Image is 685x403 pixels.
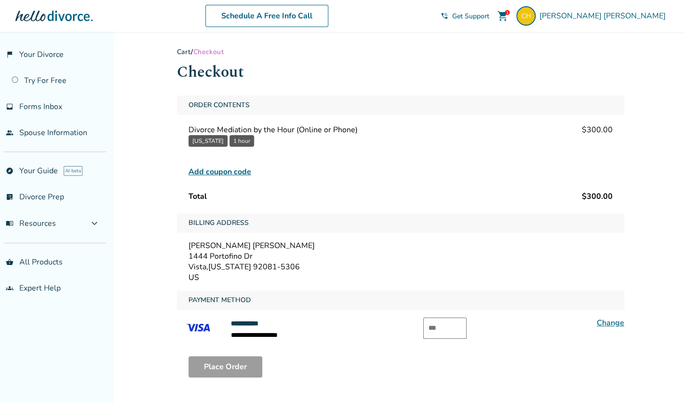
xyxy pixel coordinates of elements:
[6,167,13,175] span: explore
[177,318,219,338] img: VISA
[185,96,254,115] span: Order Contents
[516,6,536,26] img: carrie.rau@gmail.com
[6,220,13,227] span: menu_book
[6,218,56,229] span: Resources
[497,10,509,22] span: shopping_cart
[6,103,13,111] span: inbox
[188,135,228,147] button: [US_STATE]
[64,166,82,176] span: AI beta
[6,129,13,137] span: people
[185,213,253,233] span: Billing Address
[188,240,613,251] div: [PERSON_NAME] [PERSON_NAME]
[597,318,624,328] a: Change
[441,12,489,21] a: phone_in_talkGet Support
[229,135,254,147] button: 1 hour
[188,125,358,135] span: Divorce Mediation by the Hour (Online or Phone)
[205,5,328,27] a: Schedule A Free Info Call
[185,291,255,310] span: Payment Method
[505,10,510,15] div: 1
[6,258,13,266] span: shopping_basket
[188,262,613,272] div: Vista , [US_STATE] 92081-5306
[177,47,191,56] a: Cart
[193,47,224,56] span: Checkout
[6,51,13,58] span: flag_2
[188,251,613,262] div: 1444 Portofino Dr
[582,125,613,135] span: $300.00
[582,191,613,202] span: $300.00
[539,11,670,21] span: [PERSON_NAME] [PERSON_NAME]
[177,47,624,56] div: /
[19,101,62,112] span: Forms Inbox
[188,166,251,178] span: Add coupon code
[89,218,100,229] span: expand_more
[6,193,13,201] span: list_alt_check
[188,272,613,283] div: US
[188,191,207,202] span: Total
[6,284,13,292] span: groups
[188,356,262,377] button: Place Order
[452,12,489,21] span: Get Support
[177,60,624,84] h1: Checkout
[441,12,448,20] span: phone_in_talk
